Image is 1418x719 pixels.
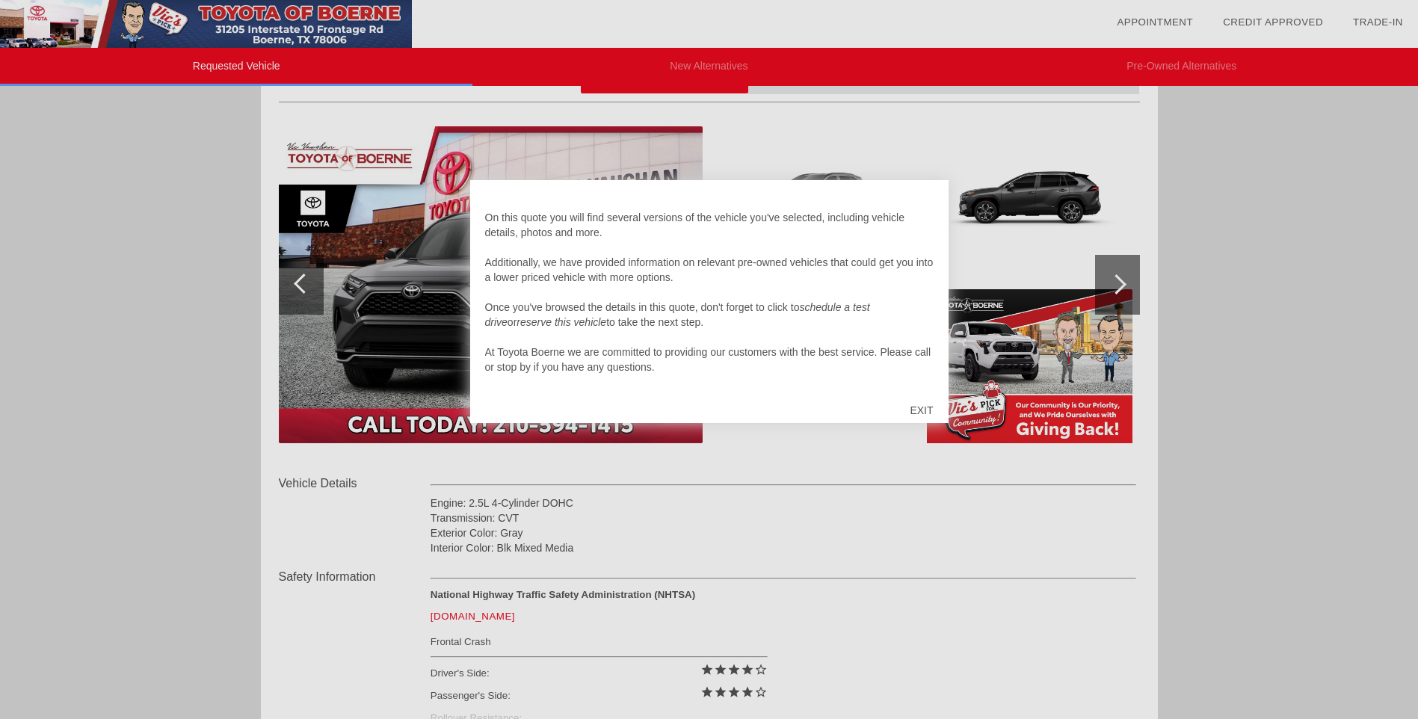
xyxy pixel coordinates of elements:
[1117,16,1193,28] a: Appointment
[485,195,934,389] div: Hello [PERSON_NAME], On this quote you will find several versions of the vehicle you've selected,...
[895,388,948,433] div: EXIT
[1353,16,1403,28] a: Trade-In
[1223,16,1323,28] a: Credit Approved
[517,316,606,328] em: reserve this vehicle
[485,301,870,328] em: schedule a test drive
